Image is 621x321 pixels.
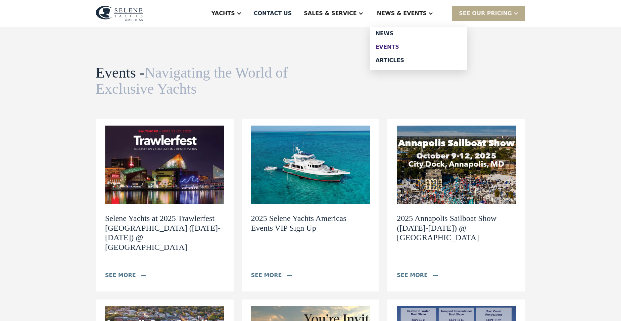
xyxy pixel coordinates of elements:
[433,274,438,277] img: icon
[376,58,462,63] div: Articles
[96,64,288,97] span: Navigating the World of Exclusive Yachts
[251,214,370,233] h2: 2025 Selene Yachts Americas Events VIP Sign Up
[370,27,467,70] nav: News & EVENTS
[254,9,292,17] div: Contact US
[96,6,143,21] img: logo
[370,54,467,67] a: Articles
[370,27,467,40] a: News
[105,271,136,279] div: see more
[287,274,292,277] img: icon
[397,271,428,279] div: see more
[376,31,462,36] div: News
[96,65,290,97] h1: Events -
[387,119,525,291] a: 2025 Annapolis Sailboat Show ([DATE]-[DATE]) @ [GEOGRAPHIC_DATA]see moreicon
[376,44,462,50] div: Events
[452,6,525,20] div: SEE Our Pricing
[242,119,380,291] a: 2025 Selene Yachts Americas Events VIP Sign Upsee moreicon
[105,214,224,252] h2: Selene Yachts at 2025 Trawlerfest [GEOGRAPHIC_DATA] ([DATE]-[DATE]) @ [GEOGRAPHIC_DATA]
[96,119,234,291] a: Selene Yachts at 2025 Trawlerfest [GEOGRAPHIC_DATA] ([DATE]-[DATE]) @ [GEOGRAPHIC_DATA]see moreicon
[397,214,516,242] h2: 2025 Annapolis Sailboat Show ([DATE]-[DATE]) @ [GEOGRAPHIC_DATA]
[251,271,282,279] div: see more
[370,40,467,54] a: Events
[377,9,427,17] div: News & EVENTS
[141,274,146,277] img: icon
[459,9,512,17] div: SEE Our Pricing
[211,9,235,17] div: Yachts
[304,9,356,17] div: Sales & Service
